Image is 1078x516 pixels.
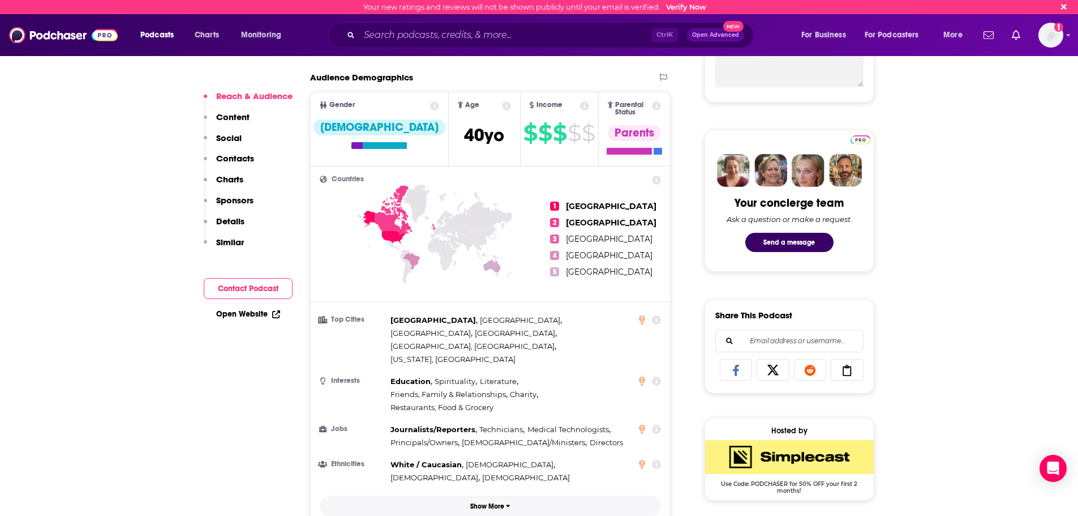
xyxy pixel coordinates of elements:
span: , [390,340,556,353]
input: Email address or username... [725,330,854,352]
span: Logged in as KatieP [1038,23,1063,48]
span: $ [582,124,595,142]
span: Charity [510,390,536,399]
span: White / Caucasian [390,460,462,469]
img: Jules Profile [792,154,824,187]
span: 4 [550,251,559,260]
span: Podcasts [140,27,174,43]
button: Content [204,112,250,133]
img: Jon Profile [829,154,862,187]
button: Charts [204,174,243,195]
span: [GEOGRAPHIC_DATA] [475,329,555,338]
span: , [435,375,477,388]
span: [DEMOGRAPHIC_DATA] [466,460,553,469]
div: Search followers [715,330,864,352]
span: [GEOGRAPHIC_DATA] [566,234,652,244]
svg: Email not verified [1054,23,1063,32]
p: Content [216,112,250,122]
span: [DEMOGRAPHIC_DATA] [390,473,478,482]
span: [GEOGRAPHIC_DATA] [566,218,656,228]
p: Charts [216,174,243,185]
span: , [475,327,557,340]
span: Literature [480,377,517,386]
div: Open Intercom Messenger [1040,455,1067,482]
span: Journalists/Reporters [390,425,475,434]
a: Share on Facebook [720,359,753,381]
span: 2 [550,218,559,227]
span: Directors [590,438,623,447]
img: Podchaser Pro [851,135,870,144]
a: Verify Now [666,3,706,11]
span: [GEOGRAPHIC_DATA] [566,201,656,211]
h3: Interests [320,377,386,385]
span: Restaurants, Food & Grocery [390,403,493,412]
button: Details [204,216,244,237]
div: Ask a question or make a request. [727,215,852,224]
h2: Audience Demographics [310,72,413,83]
span: [GEOGRAPHIC_DATA] [390,315,476,325]
img: SimpleCast Deal: Use Code: PODCHASER for 50% OFF your first 2 months! [705,440,874,474]
button: Similar [204,237,244,258]
a: Pro website [851,134,870,144]
span: $ [568,124,581,142]
button: open menu [132,26,188,44]
button: open menu [857,26,935,44]
div: Hosted by [705,426,874,436]
span: Monitoring [241,27,281,43]
p: Social [216,133,242,143]
span: , [462,436,587,449]
span: , [527,423,611,436]
span: [US_STATE], [GEOGRAPHIC_DATA] [390,355,516,364]
div: Parents [608,125,661,141]
a: Show notifications dropdown [979,25,998,45]
a: Copy Link [831,359,864,381]
span: [GEOGRAPHIC_DATA] [390,329,471,338]
a: Show notifications dropdown [1007,25,1025,45]
p: Contacts [216,153,254,164]
img: Barbara Profile [754,154,787,187]
span: , [390,458,463,471]
h3: Ethnicities [320,460,386,468]
button: Social [204,133,242,153]
span: $ [523,124,537,142]
img: Sydney Profile [717,154,750,187]
button: open menu [233,26,296,44]
span: Age [465,101,479,109]
span: $ [538,124,552,142]
span: [GEOGRAPHIC_DATA] [566,267,652,277]
span: , [390,436,459,449]
h3: Share This Podcast [715,310,792,321]
button: Sponsors [204,195,254,216]
span: Gender [329,101,355,109]
span: , [390,471,480,484]
div: Your concierge team [735,196,844,210]
span: , [480,375,518,388]
p: Sponsors [216,195,254,206]
span: More [943,27,963,43]
a: Share on Reddit [794,359,827,381]
div: Your new ratings and reviews will not be shown publicly until your email is verified. [363,3,706,11]
span: $ [553,124,566,142]
span: Use Code: PODCHASER for 50% OFF your first 2 months! [705,474,874,494]
button: Reach & Audience [204,91,293,112]
span: [GEOGRAPHIC_DATA] [480,315,560,325]
p: Show More [470,502,504,510]
span: Charts [195,27,219,43]
span: , [390,327,473,340]
span: [GEOGRAPHIC_DATA] [566,250,652,261]
span: For Podcasters [865,27,919,43]
button: Show profile menu [1038,23,1063,48]
span: 3 [550,234,559,244]
img: Podchaser - Follow, Share and Rate Podcasts [9,24,118,46]
span: For Business [801,27,846,43]
a: Charts [187,26,226,44]
h3: Jobs [320,425,386,433]
span: , [390,314,478,327]
span: , [510,388,538,401]
span: , [479,423,525,436]
h3: Top Cities [320,316,386,323]
span: Friends, Family & Relationships [390,390,506,399]
span: Technicians [479,425,523,434]
span: Open Advanced [692,32,739,38]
